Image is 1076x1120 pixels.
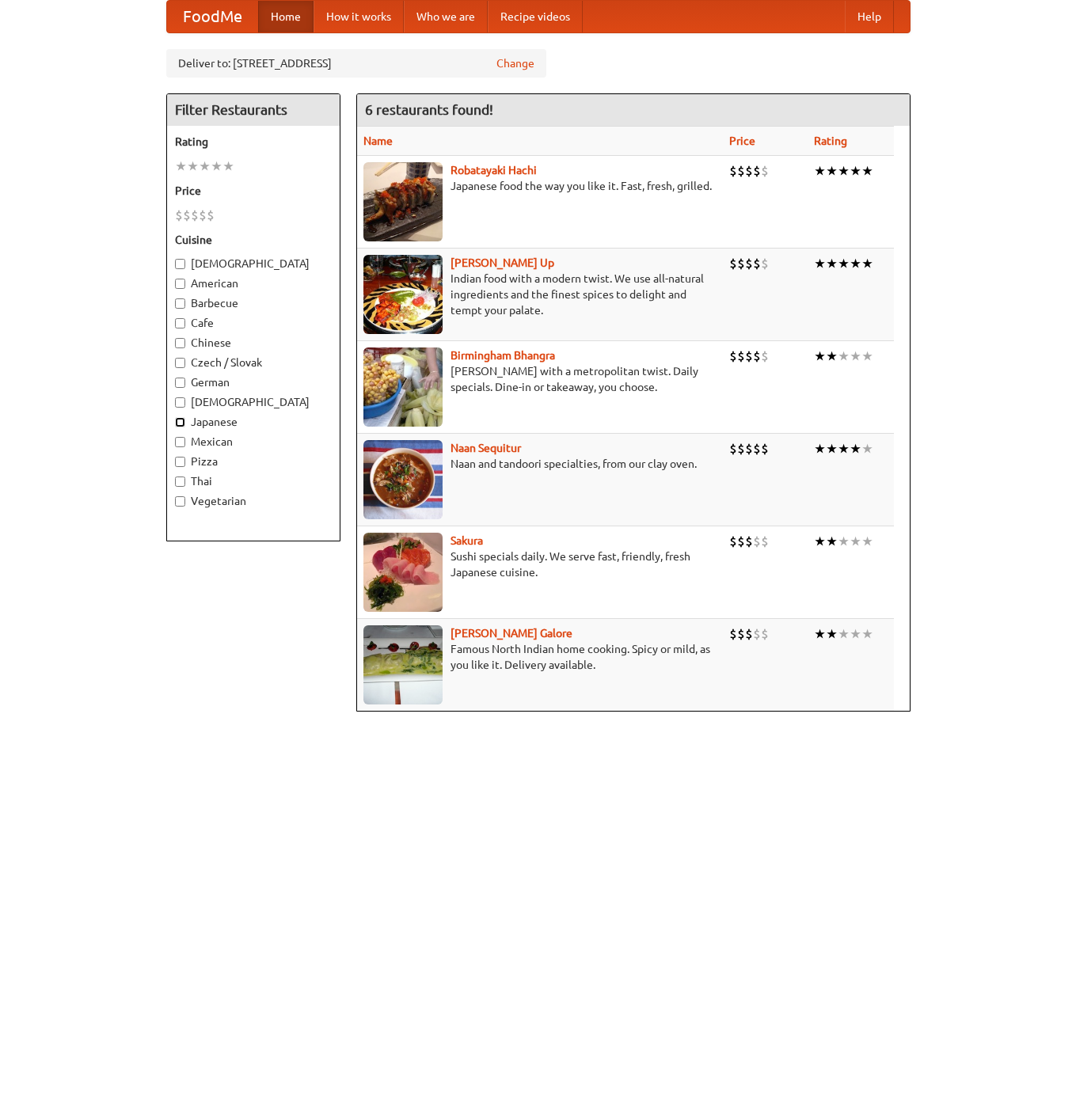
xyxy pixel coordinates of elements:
[175,335,332,351] label: Chinese
[737,255,745,272] li: $
[314,1,404,32] a: How it works
[814,533,826,550] li: ★
[175,259,185,269] input: [DEMOGRAPHIC_DATA]
[175,295,332,311] label: Barbecue
[761,347,769,365] li: $
[183,207,191,224] li: $
[199,207,207,224] li: $
[199,158,211,175] li: ★
[167,94,340,126] h4: Filter Restaurants
[167,1,258,32] a: FoodMe
[363,533,443,612] img: sakura.jpg
[363,549,717,580] p: Sushi specials daily. We serve fast, friendly, fresh Japanese cuisine.
[737,440,745,457] li: $
[175,397,185,408] input: [DEMOGRAPHIC_DATA]
[850,533,861,550] li: ★
[745,625,753,643] li: $
[838,533,850,550] li: ★
[211,158,222,175] li: ★
[175,318,185,328] input: Cafe
[861,533,873,550] li: ★
[814,347,826,365] li: ★
[745,347,753,365] li: $
[451,349,555,362] a: Birmingham Bhangra
[451,256,554,269] a: [PERSON_NAME] Up
[761,162,769,180] li: $
[729,255,737,272] li: $
[451,164,537,177] a: Robatayaki Hachi
[729,162,737,180] li: $
[753,440,761,457] li: $
[729,625,737,643] li: $
[175,434,332,450] label: Mexican
[745,162,753,180] li: $
[363,347,443,427] img: bhangra.jpg
[191,207,199,224] li: $
[814,625,826,643] li: ★
[761,625,769,643] li: $
[175,414,332,430] label: Japanese
[175,279,185,289] input: American
[753,255,761,272] li: $
[175,493,332,509] label: Vegetarian
[451,627,572,640] a: [PERSON_NAME] Galore
[826,255,838,272] li: ★
[175,437,185,447] input: Mexican
[737,347,745,365] li: $
[826,162,838,180] li: ★
[451,442,521,454] a: Naan Sequitur
[488,1,583,32] a: Recipe videos
[496,55,534,71] a: Change
[838,347,850,365] li: ★
[207,207,215,224] li: $
[838,162,850,180] li: ★
[451,534,483,547] a: Sakura
[175,355,332,370] label: Czech / Slovak
[826,625,838,643] li: ★
[175,256,332,271] label: [DEMOGRAPHIC_DATA]
[729,135,755,147] a: Price
[861,625,873,643] li: ★
[175,378,185,388] input: German
[729,440,737,457] li: $
[753,533,761,550] li: $
[737,625,745,643] li: $
[814,440,826,457] li: ★
[745,255,753,272] li: $
[861,255,873,272] li: ★
[850,162,861,180] li: ★
[175,358,185,368] input: Czech / Slovak
[175,134,332,150] h5: Rating
[363,135,393,147] a: Name
[826,347,838,365] li: ★
[761,533,769,550] li: $
[838,625,850,643] li: ★
[175,158,187,175] li: ★
[838,255,850,272] li: ★
[850,625,861,643] li: ★
[175,417,185,427] input: Japanese
[814,135,847,147] a: Rating
[745,533,753,550] li: $
[175,394,332,410] label: [DEMOGRAPHIC_DATA]
[850,440,861,457] li: ★
[861,347,873,365] li: ★
[175,275,332,291] label: American
[363,255,443,334] img: curryup.jpg
[753,625,761,643] li: $
[850,255,861,272] li: ★
[729,347,737,365] li: $
[363,271,717,318] p: Indian food with a modern twist. We use all-natural ingredients and the finest spices to delight ...
[363,440,443,519] img: naansequitur.jpg
[175,454,332,469] label: Pizza
[850,347,861,365] li: ★
[761,440,769,457] li: $
[826,440,838,457] li: ★
[814,255,826,272] li: ★
[363,625,443,704] img: currygalore.jpg
[861,162,873,180] li: ★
